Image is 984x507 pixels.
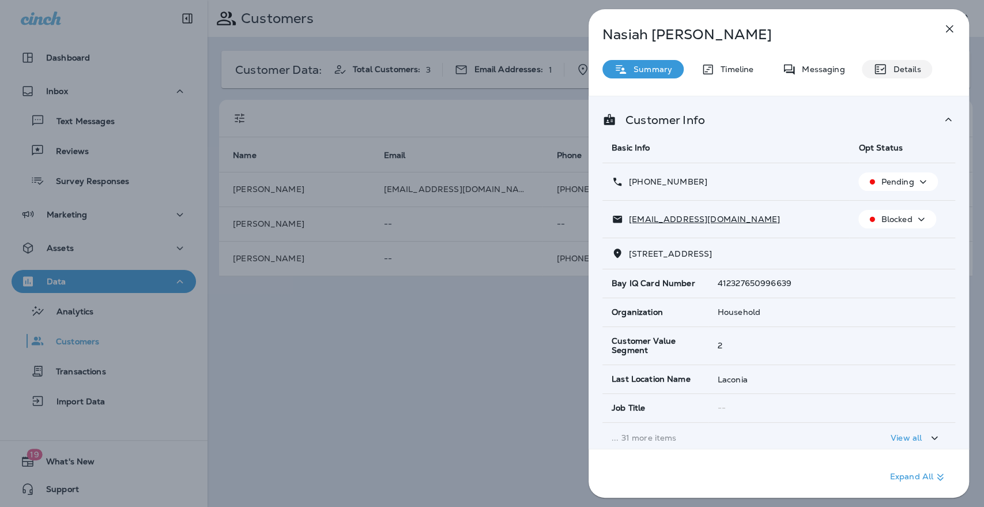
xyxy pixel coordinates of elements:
span: 2 [718,340,722,351]
p: Expand All [890,470,947,484]
button: View all [886,427,946,449]
p: [PHONE_NUMBER] [623,177,707,186]
span: Bay IQ Card Number [612,279,695,288]
p: Timeline [715,65,753,74]
span: -- [718,403,726,413]
span: 412327650996639 [718,278,791,288]
button: Blocked [858,210,936,228]
p: Nasiah [PERSON_NAME] [602,27,917,43]
span: Customer Value Segment [612,336,699,356]
span: Laconia [718,374,748,385]
span: Basic Info [612,142,650,153]
button: Pending [858,172,938,191]
p: Messaging [796,65,844,74]
p: [EMAIL_ADDRESS][DOMAIN_NAME] [623,215,780,224]
span: Household [718,307,760,317]
span: Last Location Name [612,374,691,384]
span: Organization [612,307,663,317]
span: Job Title [612,403,645,413]
button: Expand All [885,467,952,487]
p: Customer Info [616,115,705,125]
p: Pending [881,177,914,186]
p: Details [887,65,921,74]
p: Blocked [881,215,912,224]
p: ... 31 more items [612,433,840,442]
span: [STREET_ADDRESS] [629,249,712,259]
p: View all [891,433,922,442]
span: Opt Status [858,142,902,153]
p: Summary [628,65,672,74]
